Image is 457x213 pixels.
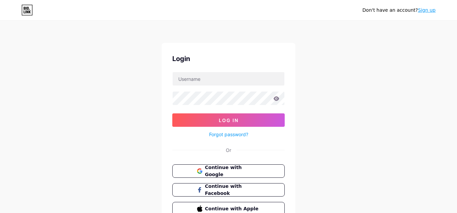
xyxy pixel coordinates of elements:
[172,113,285,127] button: Log In
[418,7,436,13] a: Sign up
[172,183,285,197] button: Continue with Facebook
[362,7,436,14] div: Don't have an account?
[172,164,285,178] button: Continue with Google
[172,54,285,64] div: Login
[205,164,260,178] span: Continue with Google
[205,183,260,197] span: Continue with Facebook
[219,117,239,123] span: Log In
[205,205,260,212] span: Continue with Apple
[173,72,284,86] input: Username
[209,131,248,138] a: Forgot password?
[226,147,231,154] div: Or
